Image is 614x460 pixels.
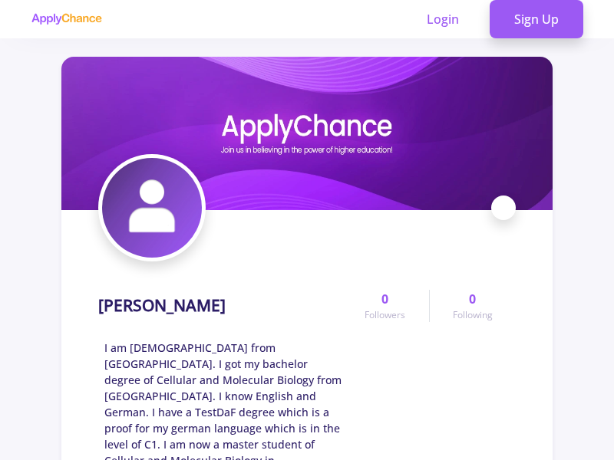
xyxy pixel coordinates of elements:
[469,290,476,308] span: 0
[429,290,516,322] a: 0Following
[98,296,226,315] h1: [PERSON_NAME]
[61,57,553,210] img: Kasra Kermanshahchicover image
[365,308,405,322] span: Followers
[381,290,388,308] span: 0
[102,158,202,258] img: Kasra Kermanshahchiavatar
[31,13,102,25] img: applychance logo text only
[342,290,428,322] a: 0Followers
[453,308,493,322] span: Following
